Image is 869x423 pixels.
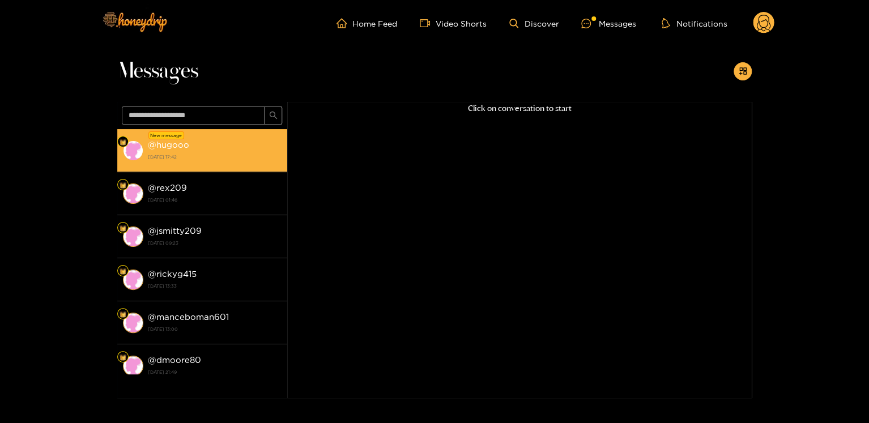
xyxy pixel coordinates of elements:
[148,183,187,193] strong: @ rex209
[739,67,747,76] span: appstore-add
[148,367,282,377] strong: [DATE] 21:49
[123,183,143,204] img: conversation
[148,355,201,365] strong: @ dmoore80
[120,268,126,275] img: Fan Level
[123,356,143,376] img: conversation
[734,62,752,80] button: appstore-add
[120,225,126,232] img: Fan Level
[336,18,397,28] a: Home Feed
[120,182,126,189] img: Fan Level
[509,19,559,28] a: Discover
[148,324,282,334] strong: [DATE] 13:00
[148,281,282,291] strong: [DATE] 13:33
[148,140,189,149] strong: @ hugooo
[148,152,282,162] strong: [DATE] 17:42
[148,131,184,139] div: New message
[148,312,229,322] strong: @ manceboman601
[336,18,352,28] span: home
[581,17,636,30] div: Messages
[123,270,143,290] img: conversation
[420,18,487,28] a: Video Shorts
[123,140,143,161] img: conversation
[120,354,126,361] img: Fan Level
[148,238,282,248] strong: [DATE] 09:23
[148,269,197,279] strong: @ rickyg415
[120,139,126,146] img: Fan Level
[123,313,143,333] img: conversation
[420,18,436,28] span: video-camera
[287,102,752,115] p: Click on conversation to start
[148,226,202,236] strong: @ jsmitty209
[269,111,278,121] span: search
[117,58,198,85] span: Messages
[658,18,730,29] button: Notifications
[123,227,143,247] img: conversation
[264,106,282,125] button: search
[148,195,282,205] strong: [DATE] 01:46
[120,311,126,318] img: Fan Level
